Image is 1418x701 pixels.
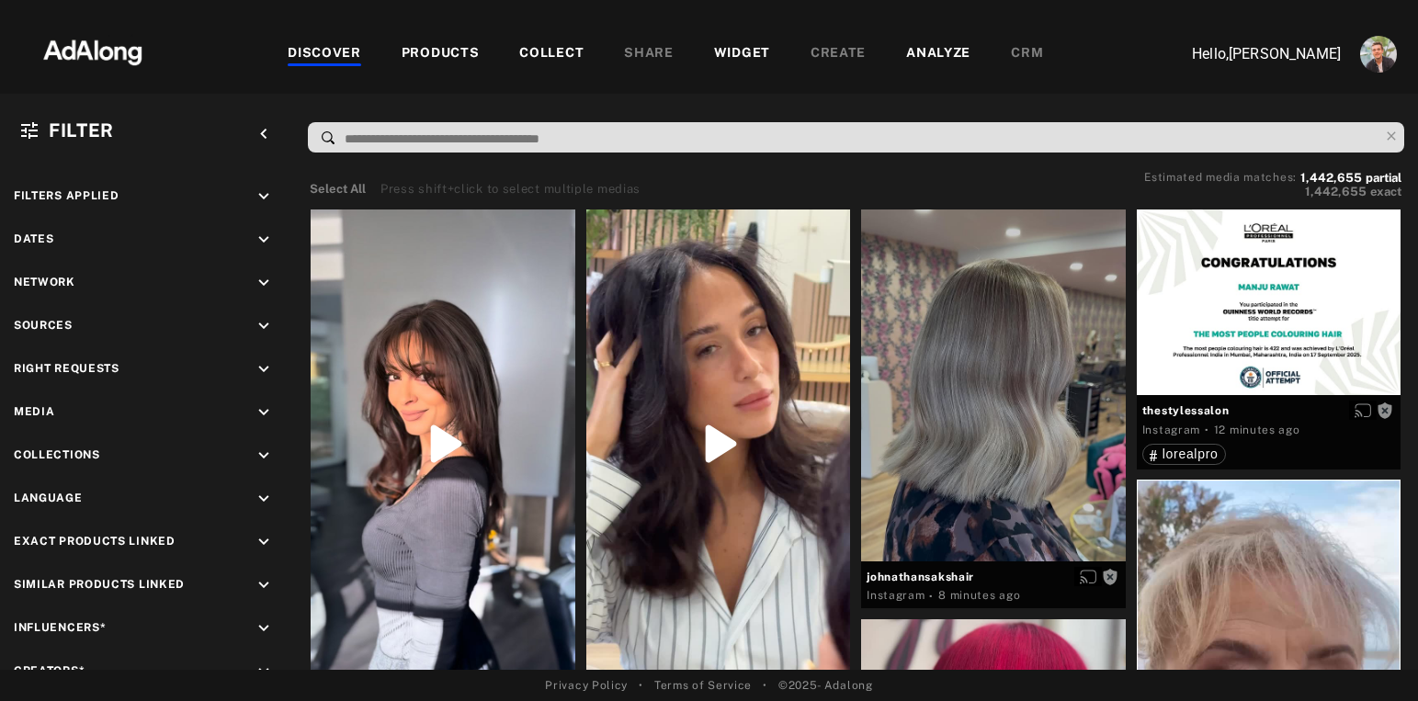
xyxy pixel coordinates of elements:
[14,276,75,288] span: Network
[254,575,274,595] i: keyboard_arrow_down
[654,677,752,694] a: Terms of Service
[545,677,628,694] a: Privacy Policy
[254,402,274,423] i: keyboard_arrow_down
[14,319,73,332] span: Sources
[14,578,185,591] span: Similar Products Linked
[49,119,114,141] span: Filter
[1300,174,1401,183] button: 1,442,655partial
[310,180,366,198] button: Select All
[867,587,925,604] div: Instagram
[14,362,119,375] span: Right Requests
[254,618,274,639] i: keyboard_arrow_down
[1144,171,1297,184] span: Estimated media matches:
[14,405,55,418] span: Media
[14,232,54,245] span: Dates
[1305,185,1367,198] span: 1,442,655
[1144,183,1401,201] button: 1,442,655exact
[1142,402,1396,419] span: thestylessalon
[1349,401,1377,420] button: Enable diffusion on this media
[288,43,361,65] div: DISCOVER
[254,124,274,144] i: keyboard_arrow_left
[14,492,83,504] span: Language
[1377,403,1393,416] span: Rights not requested
[1360,36,1397,73] img: ACg8ocLjEk1irI4XXb49MzUGwa4F_C3PpCyg-3CPbiuLEZrYEA=s96-c
[1356,31,1401,77] button: Account settings
[14,535,176,548] span: Exact Products Linked
[1150,447,1219,460] div: lorealpro
[12,23,174,78] img: 63233d7d88ed69de3c212112c67096b6.png
[14,664,85,677] span: Creators*
[867,569,1120,585] span: johnathansakshair
[938,589,1020,602] time: 2025-10-10T08:22:32.000Z
[811,43,866,65] div: CREATE
[254,187,274,207] i: keyboard_arrow_down
[1205,423,1209,437] span: ·
[254,532,274,552] i: keyboard_arrow_down
[254,446,274,466] i: keyboard_arrow_down
[639,677,643,694] span: •
[14,621,106,634] span: Influencers*
[763,677,767,694] span: •
[1074,567,1102,586] button: Enable diffusion on this media
[1163,447,1219,461] span: lorealpro
[519,43,584,65] div: COLLECT
[1142,422,1200,438] div: Instagram
[254,661,274,682] i: keyboard_arrow_down
[624,43,674,65] div: SHARE
[778,677,873,694] span: © 2025 - Adalong
[254,273,274,293] i: keyboard_arrow_down
[14,448,100,461] span: Collections
[1157,43,1341,65] p: Hello, [PERSON_NAME]
[402,43,480,65] div: PRODUCTS
[1300,171,1362,185] span: 1,442,655
[14,189,119,202] span: Filters applied
[254,359,274,379] i: keyboard_arrow_down
[929,589,934,604] span: ·
[380,180,641,198] div: Press shift+click to select multiple medias
[254,489,274,509] i: keyboard_arrow_down
[1011,43,1043,65] div: CRM
[714,43,770,65] div: WIDGET
[254,316,274,336] i: keyboard_arrow_down
[906,43,970,65] div: ANALYZE
[1214,424,1300,436] time: 2025-10-10T08:18:26.000Z
[254,230,274,250] i: keyboard_arrow_down
[1102,570,1118,582] span: Rights not requested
